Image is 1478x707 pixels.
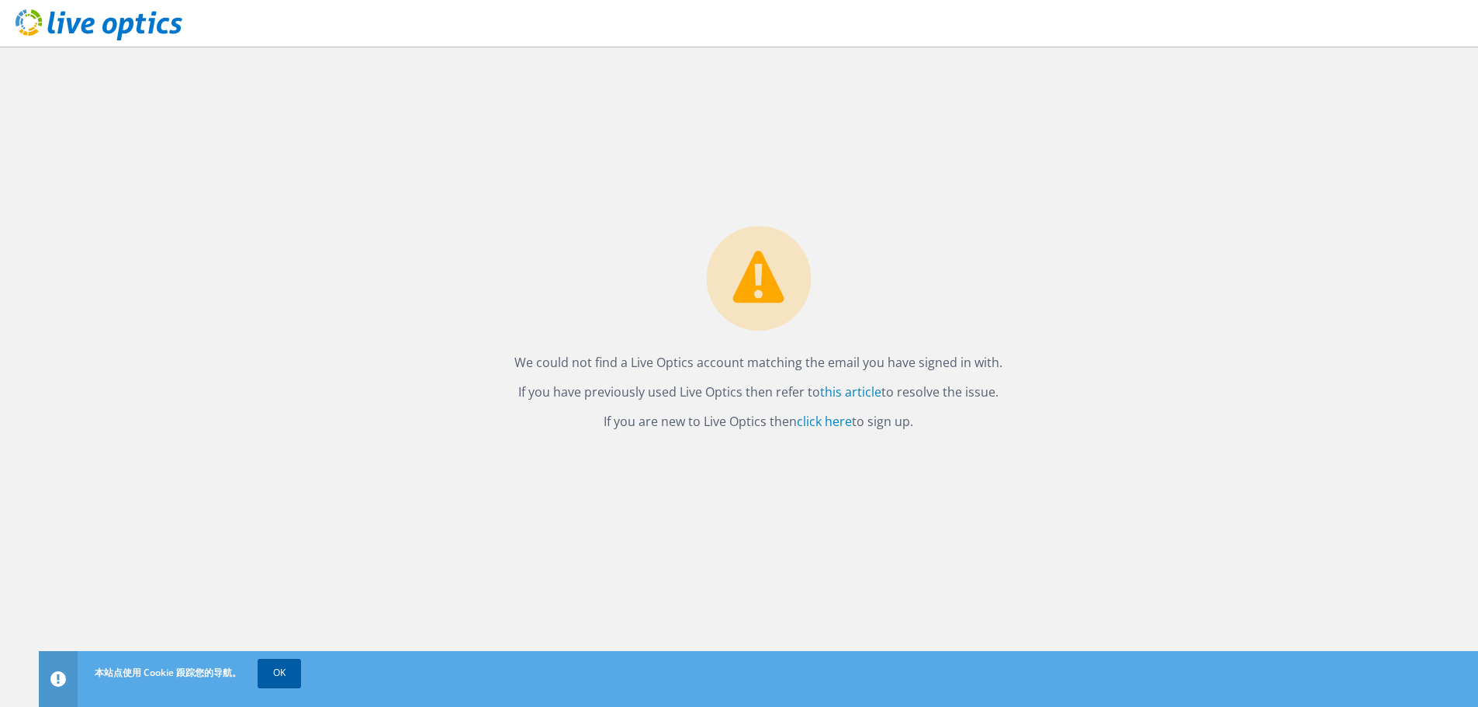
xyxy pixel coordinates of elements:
[514,411,1002,432] p: If you are new to Live Optics then to sign up.
[258,659,301,687] a: OK
[514,352,1002,373] p: We could not find a Live Optics account matching the email you have signed in with.
[95,666,241,679] span: 本站点使用 Cookie 跟踪您的导航。
[820,383,881,400] a: this article
[514,381,1002,403] p: If you have previously used Live Optics then refer to to resolve the issue.
[797,413,852,430] a: click here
